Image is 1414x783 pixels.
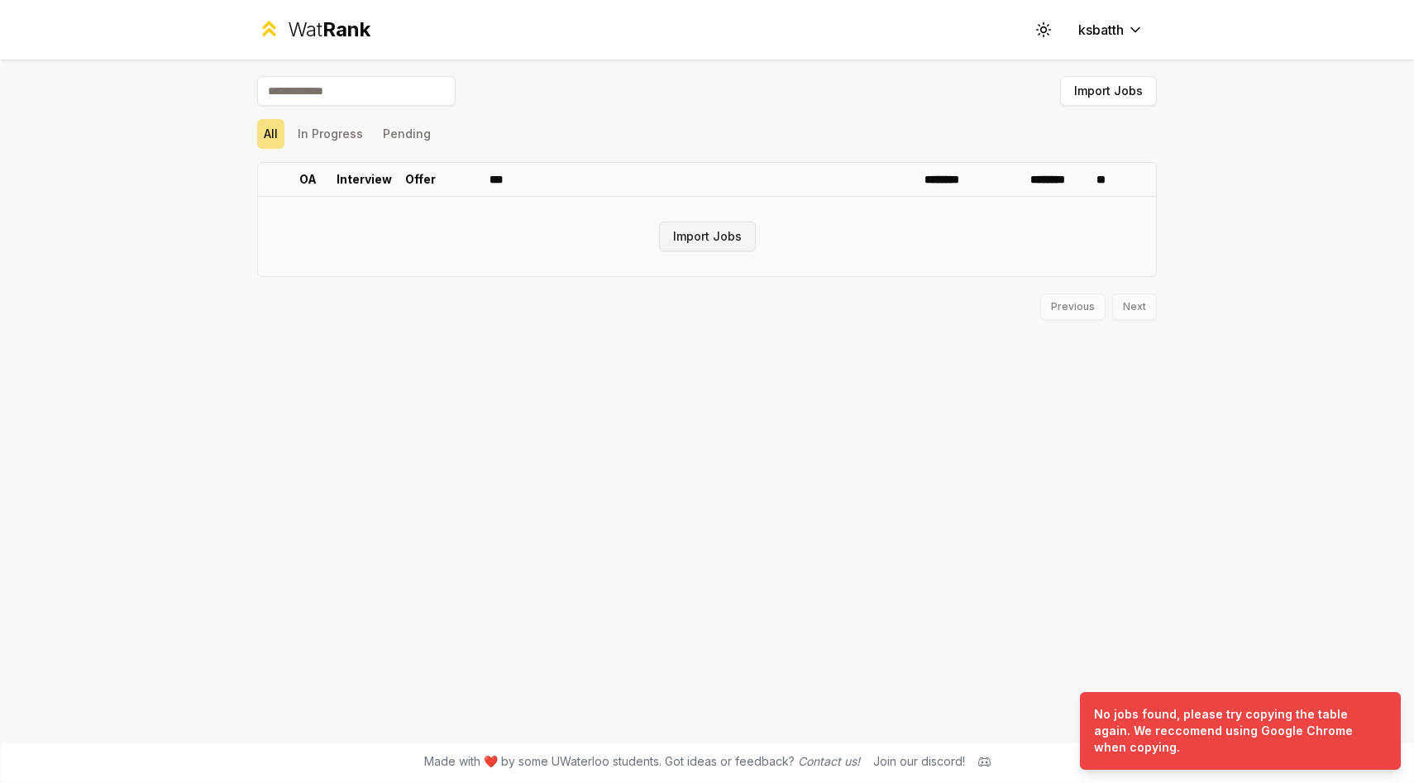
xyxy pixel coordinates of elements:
[1078,20,1124,40] span: ksbatth
[322,17,370,41] span: Rank
[1060,76,1157,106] button: Import Jobs
[873,753,965,770] div: Join our discord!
[257,119,284,149] button: All
[288,17,370,43] div: Wat
[424,753,860,770] span: Made with ❤️ by some UWaterloo students. Got ideas or feedback?
[299,171,317,188] p: OA
[257,17,370,43] a: WatRank
[337,171,392,188] p: Interview
[405,171,436,188] p: Offer
[291,119,370,149] button: In Progress
[376,119,437,149] button: Pending
[798,754,860,768] a: Contact us!
[659,222,756,251] button: Import Jobs
[1094,706,1380,756] div: No jobs found, please try copying the table again. We reccomend using Google Chrome when copying.
[1065,15,1157,45] button: ksbatth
